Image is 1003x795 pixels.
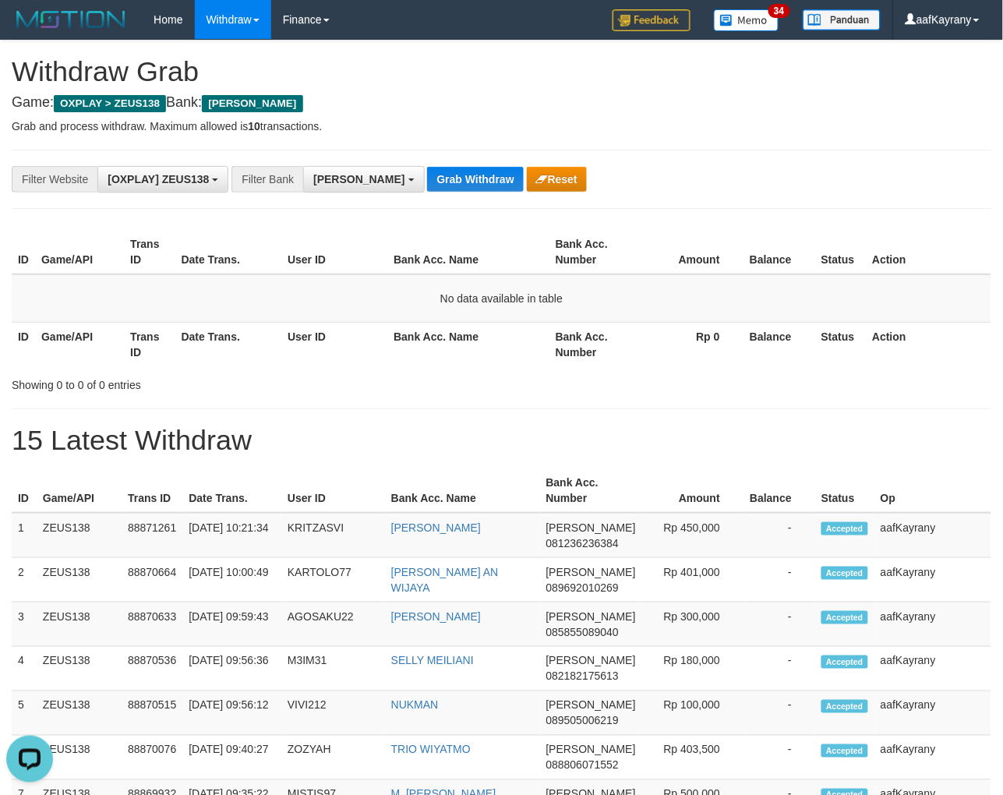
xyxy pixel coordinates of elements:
th: Balance [743,468,815,513]
a: SELLY MEILIANI [391,655,474,667]
th: Balance [743,322,815,366]
th: Game/API [37,468,122,513]
img: MOTION_logo.png [12,8,130,31]
th: Trans ID [124,322,175,366]
span: [PERSON_NAME] [546,566,636,578]
span: [PERSON_NAME] [546,744,636,756]
div: Filter Bank [231,166,303,193]
td: Rp 401,000 [642,558,743,602]
td: 88870664 [122,558,182,602]
th: Balance [743,230,815,274]
th: Status [815,468,874,513]
img: Button%20Memo.svg [714,9,779,31]
td: [DATE] 09:59:43 [182,602,281,647]
td: aafKayrany [874,558,991,602]
td: aafKayrany [874,513,991,558]
td: ZEUS138 [37,691,122,736]
td: - [743,558,815,602]
div: Showing 0 to 0 of 0 entries [12,371,406,393]
th: User ID [281,230,387,274]
td: [DATE] 09:40:27 [182,736,281,780]
th: Status [815,322,867,366]
strong: 10 [248,120,260,132]
a: TRIO WIYATMO [391,744,471,756]
span: Accepted [821,655,868,669]
td: [DATE] 09:56:36 [182,647,281,691]
span: Copy 089692010269 to clipboard [546,581,619,594]
td: Rp 100,000 [642,691,743,736]
td: ZOZYAH [281,736,385,780]
td: No data available in table [12,274,991,323]
td: 88870633 [122,602,182,647]
th: User ID [281,322,387,366]
td: VIVI212 [281,691,385,736]
th: Bank Acc. Number [549,230,638,274]
h1: 15 Latest Withdraw [12,425,991,456]
td: Rp 403,500 [642,736,743,780]
span: [OXPLAY] ZEUS138 [108,173,209,185]
th: Action [866,230,991,274]
img: panduan.png [803,9,881,30]
th: ID [12,468,37,513]
td: - [743,513,815,558]
button: Open LiveChat chat widget [6,6,53,53]
th: Bank Acc. Number [540,468,642,513]
td: ZEUS138 [37,647,122,691]
span: [PERSON_NAME] [546,521,636,534]
a: [PERSON_NAME] [391,521,481,534]
td: - [743,647,815,691]
span: [PERSON_NAME] [546,610,636,623]
span: Accepted [821,522,868,535]
td: AGOSAKU22 [281,602,385,647]
td: M3IM31 [281,647,385,691]
th: Bank Acc. Name [385,468,540,513]
button: [OXPLAY] ZEUS138 [97,166,228,193]
td: - [743,736,815,780]
th: Status [815,230,867,274]
td: ZEUS138 [37,558,122,602]
td: ZEUS138 [37,736,122,780]
td: Rp 180,000 [642,647,743,691]
td: 88871261 [122,513,182,558]
span: [PERSON_NAME] [313,173,404,185]
th: Op [874,468,991,513]
td: - [743,691,815,736]
td: 5 [12,691,37,736]
th: User ID [281,468,385,513]
span: Accepted [821,744,868,758]
span: Accepted [821,567,868,580]
span: [PERSON_NAME] [202,95,302,112]
h1: Withdraw Grab [12,56,991,87]
a: [PERSON_NAME] [391,610,481,623]
th: ID [12,322,35,366]
td: [DATE] 10:00:49 [182,558,281,602]
img: Feedback.jpg [613,9,690,31]
span: Accepted [821,700,868,713]
span: [PERSON_NAME] [546,655,636,667]
span: Copy 088806071552 to clipboard [546,759,619,772]
td: 1 [12,513,37,558]
button: [PERSON_NAME] [303,166,424,193]
span: Accepted [821,611,868,624]
span: 34 [768,4,789,18]
th: Trans ID [122,468,182,513]
a: [PERSON_NAME] AN WIJAYA [391,566,499,594]
td: - [743,602,815,647]
th: Bank Acc. Name [387,322,549,366]
th: Date Trans. [175,230,282,274]
td: 4 [12,647,37,691]
span: Copy 089505006219 to clipboard [546,715,619,727]
th: Date Trans. [182,468,281,513]
td: 88870076 [122,736,182,780]
td: aafKayrany [874,602,991,647]
th: Amount [642,468,743,513]
th: Rp 0 [637,322,743,366]
th: Amount [637,230,743,274]
th: Bank Acc. Name [387,230,549,274]
td: 2 [12,558,37,602]
th: Game/API [35,322,124,366]
td: Rp 300,000 [642,602,743,647]
td: [DATE] 09:56:12 [182,691,281,736]
span: Copy 085855089040 to clipboard [546,626,619,638]
td: aafKayrany [874,647,991,691]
